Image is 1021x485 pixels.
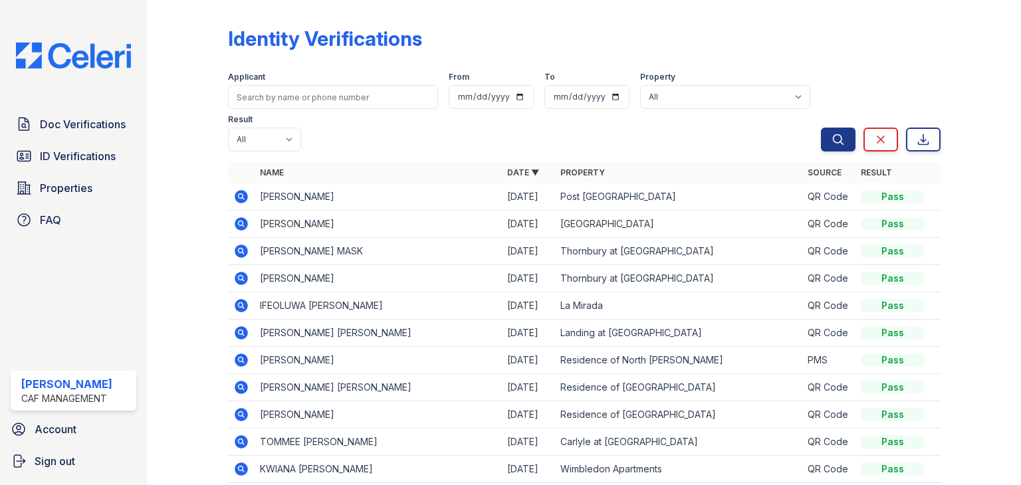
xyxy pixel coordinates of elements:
td: [DATE] [502,374,555,401]
td: Residence of [GEOGRAPHIC_DATA] [555,401,802,429]
td: PMS [802,347,855,374]
img: CE_Logo_Blue-a8612792a0a2168367f1c8372b55b34899dd931a85d93a1a3d3e32e68fde9ad4.png [5,43,142,68]
label: Applicant [228,72,265,82]
input: Search by name or phone number [228,85,438,109]
td: Thornbury at [GEOGRAPHIC_DATA] [555,265,802,292]
div: Pass [861,326,925,339]
a: Sign out [5,448,142,474]
td: QR Code [802,401,855,429]
td: [DATE] [502,292,555,320]
td: [PERSON_NAME] [255,211,502,238]
td: QR Code [802,183,855,211]
td: [DATE] [502,347,555,374]
td: [PERSON_NAME] [255,347,502,374]
div: Pass [861,272,925,285]
td: QR Code [802,238,855,265]
td: La Mirada [555,292,802,320]
td: QR Code [802,320,855,347]
td: [DATE] [502,265,555,292]
td: Carlyle at [GEOGRAPHIC_DATA] [555,429,802,456]
td: [DATE] [502,456,555,483]
td: [PERSON_NAME] [255,183,502,211]
td: QR Code [802,374,855,401]
td: [DATE] [502,211,555,238]
div: Pass [861,462,925,476]
span: Sign out [35,453,75,469]
a: Properties [11,175,136,201]
td: Landing at [GEOGRAPHIC_DATA] [555,320,802,347]
td: [PERSON_NAME] [255,401,502,429]
a: Account [5,416,142,442]
td: [DATE] [502,401,555,429]
td: Residence of [GEOGRAPHIC_DATA] [555,374,802,401]
a: ID Verifications [11,143,136,169]
td: [GEOGRAPHIC_DATA] [555,211,802,238]
div: CAF Management [21,392,112,405]
td: QR Code [802,429,855,456]
td: QR Code [802,265,855,292]
td: QR Code [802,292,855,320]
div: [PERSON_NAME] [21,376,112,392]
td: [DATE] [502,183,555,211]
span: Doc Verifications [40,116,126,132]
a: Name [260,167,284,177]
a: Source [808,167,842,177]
div: Pass [861,381,925,394]
label: Property [640,72,675,82]
a: FAQ [11,207,136,233]
div: Pass [861,435,925,448]
td: [PERSON_NAME] MASK [255,238,502,265]
div: Pass [861,190,925,203]
td: QR Code [802,211,855,238]
td: Residence of North [PERSON_NAME] [555,347,802,374]
td: [PERSON_NAME] [PERSON_NAME] [255,320,502,347]
td: [PERSON_NAME] [255,265,502,292]
div: Pass [861,244,925,258]
span: ID Verifications [40,148,116,164]
td: Wimbledon Apartments [555,456,802,483]
td: [DATE] [502,238,555,265]
div: Pass [861,353,925,367]
label: From [449,72,469,82]
td: TOMMEE [PERSON_NAME] [255,429,502,456]
a: Doc Verifications [11,111,136,138]
td: [PERSON_NAME] [PERSON_NAME] [255,374,502,401]
label: Result [228,114,253,125]
span: Properties [40,180,92,196]
td: KWIANA [PERSON_NAME] [255,456,502,483]
a: Date ▼ [507,167,539,177]
a: Result [861,167,892,177]
div: Identity Verifications [228,27,422,50]
div: Pass [861,408,925,421]
td: [DATE] [502,320,555,347]
span: FAQ [40,212,61,228]
div: Pass [861,217,925,231]
td: Thornbury at [GEOGRAPHIC_DATA] [555,238,802,265]
td: QR Code [802,456,855,483]
td: [DATE] [502,429,555,456]
span: Account [35,421,76,437]
td: Post [GEOGRAPHIC_DATA] [555,183,802,211]
td: IFEOLUWA [PERSON_NAME] [255,292,502,320]
label: To [544,72,555,82]
div: Pass [861,299,925,312]
a: Property [560,167,605,177]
